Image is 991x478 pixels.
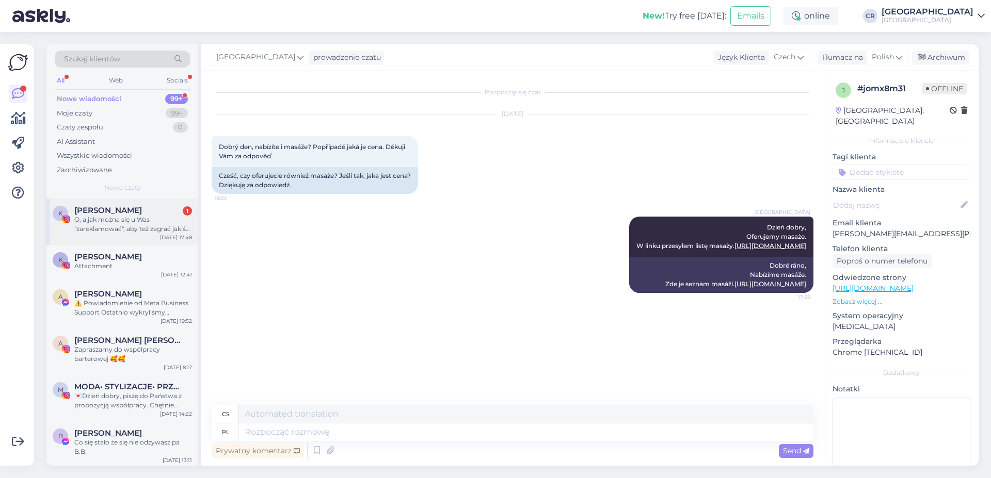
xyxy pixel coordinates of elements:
[64,54,120,64] span: Szukaj klientów
[74,382,182,391] span: MODA• STYLIZACJE• PRZEGLĄDY KOLEKCJI
[857,83,922,95] div: # jomx8m31
[57,165,112,175] div: Zarchiwizowane
[714,52,765,63] div: Język Klienta
[882,16,973,24] div: [GEOGRAPHIC_DATA]
[212,167,418,194] div: Cześć, czy oferujecie również masaże? Jeśli tak, jaka jest cena? Dziękuję za odpowiedź.
[173,122,188,133] div: 0
[163,456,192,464] div: [DATE] 13:11
[74,206,142,215] span: Karolina Wołczyńska
[833,243,970,254] p: Telefon klienta
[57,108,92,119] div: Moje czaty
[833,164,970,180] input: Dodać etykietę
[754,208,810,216] span: [GEOGRAPHIC_DATA]
[216,52,295,63] span: [GEOGRAPHIC_DATA]
[842,86,845,94] span: j
[161,317,192,325] div: [DATE] 19:52
[57,122,103,133] div: Czaty zespołu
[833,184,970,195] p: Nazwa klienta
[922,83,967,94] span: Offline
[833,152,970,162] p: Tagi klienta
[58,339,63,347] span: A
[8,53,28,72] img: Askly Logo
[734,242,806,250] a: [URL][DOMAIN_NAME]
[643,11,665,21] b: New!
[863,9,877,23] div: CR
[74,428,142,438] span: Bożena Bolewicz
[165,74,190,87] div: Socials
[833,284,914,293] a: [URL][DOMAIN_NAME]
[74,438,192,456] div: Co się stało że się nie odzywasz pa B.B.
[833,136,970,145] div: Informacje o kliencie
[222,423,230,441] div: pl
[58,432,63,440] span: B
[160,234,192,241] div: [DATE] 17:48
[74,289,142,299] span: Akiba Benedict
[183,206,192,216] div: 1
[833,272,970,283] p: Odwiedzone strony
[57,151,132,161] div: Wszystkie wiadomości
[74,252,142,261] span: Kasia Lebiecka
[55,74,67,87] div: All
[629,257,813,293] div: Dobré ráno, Nabízíme masáže. Zde je seznam masáží.
[784,7,838,25] div: online
[212,88,813,97] div: Rozpoczął się czat
[833,228,970,239] p: [PERSON_NAME][EMAIL_ADDRESS][PERSON_NAME][DOMAIN_NAME]
[212,109,813,119] div: [DATE]
[833,321,970,332] p: [MEDICAL_DATA]
[58,256,63,263] span: K
[783,446,809,455] span: Send
[734,280,806,288] a: [URL][DOMAIN_NAME]
[58,293,63,301] span: A
[165,94,188,104] div: 99+
[166,108,188,119] div: 99+
[309,52,381,63] div: prowadzenie czatu
[219,143,407,160] span: Dobrý den, nabízíte i masáže? Popřípadě jaká je cena. Děkuji Vám za odpověď
[818,52,863,63] div: Tłumacz na
[104,183,141,192] span: Nowe czaty
[833,347,970,358] p: Chrome [TECHNICAL_ID]
[74,391,192,410] div: 💌Dzień dobry, piszę do Państwa z propozycją współpracy. Chętnie odwiedziłabym Państwa hotel z rod...
[215,194,253,202] span: 16:22
[74,215,192,234] div: O, a jak można się u Was "zareklamować", aby też zagrać jakiś klimatyczny koncercik?😎
[57,94,121,104] div: Nowe wiadomości
[164,364,192,371] div: [DATE] 8:17
[222,405,230,423] div: cs
[160,410,192,418] div: [DATE] 14:22
[58,386,63,393] span: M
[882,8,973,16] div: [GEOGRAPHIC_DATA]
[772,293,810,301] span: 17:58
[74,336,182,345] span: Anna Żukowska Ewa Adamczewska BLIŹNIACZKI • Bóg • rodzina • dom
[74,345,192,364] div: Zapraszamy do współpracy barterowej 🥰🥰
[833,384,970,394] p: Notatki
[643,10,726,22] div: Try free [DATE]:
[833,310,970,321] p: System operacyjny
[872,52,894,63] span: Polish
[836,105,950,127] div: [GEOGRAPHIC_DATA], [GEOGRAPHIC_DATA]
[107,74,125,87] div: Web
[74,261,192,271] div: Attachment
[882,8,985,24] a: [GEOGRAPHIC_DATA][GEOGRAPHIC_DATA]
[833,200,958,211] input: Dodaj nazwę
[730,6,771,26] button: Emails
[833,336,970,347] p: Przeglądarka
[58,209,63,217] span: K
[161,271,192,278] div: [DATE] 12:41
[833,254,932,268] div: Poproś o numer telefonu
[833,297,970,306] p: Zobacz więcej ...
[833,368,970,377] div: Dodatkowy
[774,52,795,63] span: Czech
[57,137,95,147] div: AI Assistant
[912,51,969,64] div: Archiwum
[212,444,304,458] div: Prywatny komentarz
[833,218,970,228] p: Email klienta
[74,299,192,317] div: ⚠️ Powiadomienie od Meta Business Support Ostatnio wykryliśmy nietypową aktywność na Twoim koncie...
